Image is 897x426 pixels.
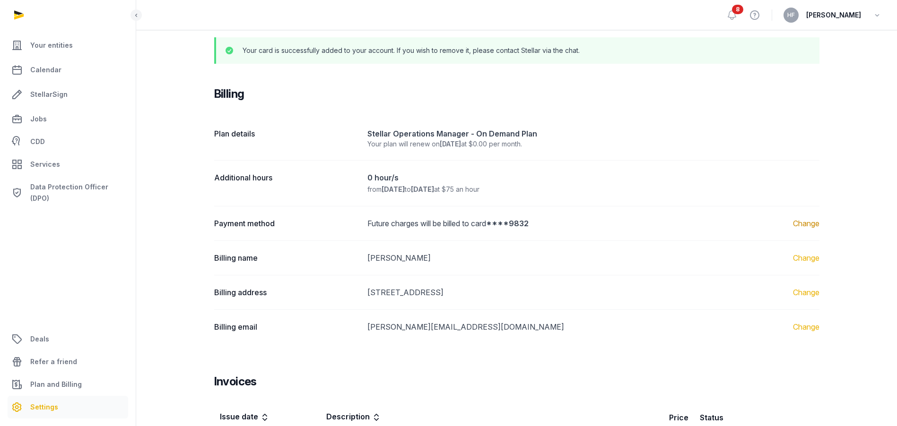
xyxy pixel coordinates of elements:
dt: Payment method [214,218,360,229]
span: Settings [30,401,58,413]
iframe: Chat Widget [850,381,897,426]
a: Data Protection Officer (DPO) [8,178,128,208]
dt: Billing address [214,287,360,298]
span: from to at $75 an hour [367,185,479,193]
a: Deals [8,328,128,350]
dd: [PERSON_NAME] [367,252,819,264]
strong: [DATE] [411,185,434,193]
span: Deals [30,333,49,345]
button: HF [784,8,799,23]
span: CDD [30,136,45,147]
span: HF [787,12,795,18]
span: Plan and Billing [30,379,82,390]
a: Change [793,321,819,332]
a: Plan and Billing [8,373,128,396]
dd: [PERSON_NAME][EMAIL_ADDRESS][DOMAIN_NAME] [367,321,819,332]
span: [PERSON_NAME] [806,9,861,21]
h3: Billing [214,86,244,102]
h3: Invoices [214,374,257,389]
p: Your card is successfully added to your account. If you wish to remove it, please contact Stellar... [243,46,580,55]
a: Settings [8,396,128,418]
span: Future charges will be billed to card [367,219,529,228]
dd: [STREET_ADDRESS] [367,287,819,298]
span: Refer a friend [30,356,77,367]
dt: Plan details [214,128,360,149]
a: Calendar [8,59,128,81]
a: Change [793,218,819,229]
a: Change [793,287,819,298]
span: Services [30,159,60,170]
strong: 0 hour/s [367,173,399,182]
span: Calendar [30,64,61,76]
div: Description [326,411,381,424]
a: Jobs [8,108,128,130]
dt: Additional hours [214,172,360,195]
a: Change [793,252,819,264]
div: Your plan will renew on at $0.00 per month. [367,139,819,149]
a: Services [8,153,128,176]
strong: Stellar Operations Manager - On Demand Plan [367,129,537,138]
span: Data Protection Officer (DPO) [30,181,124,204]
div: Issue date [220,411,270,424]
a: CDD [8,132,128,151]
strong: [DATE] [382,185,405,193]
a: Your entities [8,34,128,57]
span: Jobs [30,113,47,125]
a: Refer a friend [8,350,128,373]
span: Your entities [30,40,73,51]
dt: Billing name [214,252,360,264]
a: StellarSign [8,83,128,106]
span: StellarSign [30,89,68,100]
span: 8 [732,5,743,14]
strong: [DATE] [440,140,461,148]
dt: Billing email [214,321,360,332]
